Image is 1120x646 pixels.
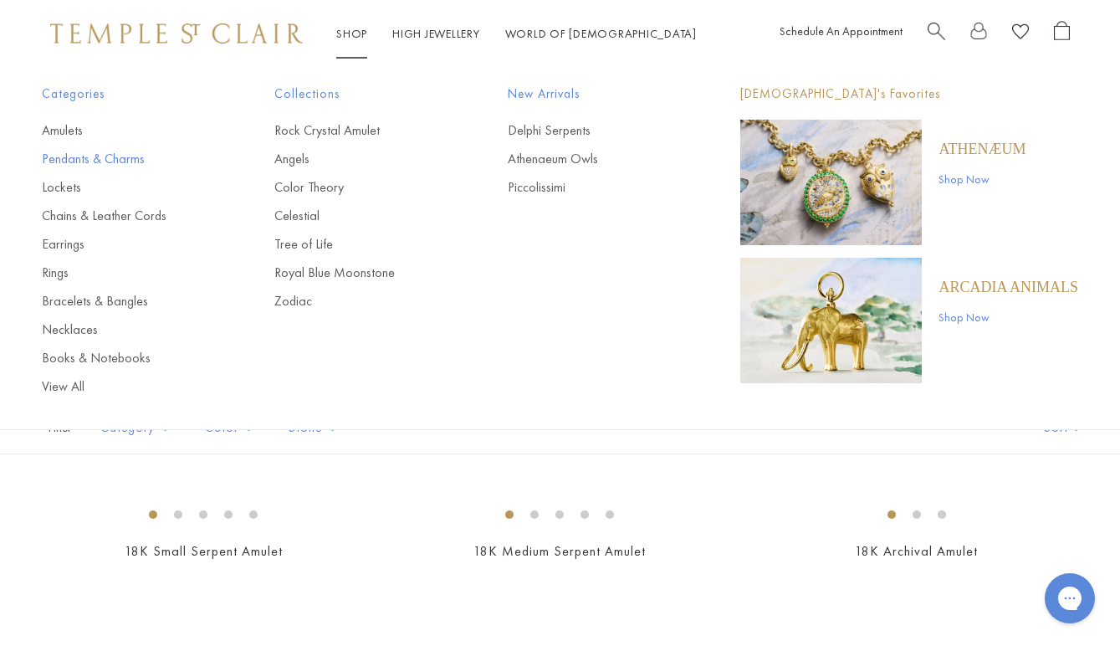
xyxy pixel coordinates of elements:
a: Angels [274,150,440,168]
nav: Main navigation [336,23,697,44]
span: Categories [42,84,207,105]
a: Athenæum [938,140,1025,158]
a: View Wishlist [1012,21,1029,47]
a: World of [DEMOGRAPHIC_DATA]World of [DEMOGRAPHIC_DATA] [505,26,697,41]
a: Rock Crystal Amulet [274,121,440,140]
a: Shop Now [938,170,1025,188]
span: New Arrivals [508,84,673,105]
p: [DEMOGRAPHIC_DATA]'s Favorites [740,84,1078,105]
a: Open Shopping Bag [1054,21,1070,47]
a: Rings [42,264,207,282]
a: Chains & Leather Cords [42,207,207,225]
a: Lockets [42,178,207,197]
a: Shop Now [938,308,1078,326]
a: Piccolissimi [508,178,673,197]
a: Royal Blue Moonstone [274,264,440,282]
a: ShopShop [336,26,367,41]
a: Books & Notebooks [42,349,207,367]
a: ARCADIA ANIMALS [938,278,1078,296]
a: Earrings [42,235,207,254]
a: Schedule An Appointment [780,23,903,38]
a: Zodiac [274,292,440,310]
img: Temple St. Clair [50,23,303,44]
a: Amulets [42,121,207,140]
a: Bracelets & Bangles [42,292,207,310]
a: 18K Archival Amulet [855,542,978,560]
a: Pendants & Charms [42,150,207,168]
iframe: Gorgias live chat messenger [1036,567,1103,629]
span: Collections [274,84,440,105]
a: 18K Medium Serpent Amulet [473,542,646,560]
a: Color Theory [274,178,440,197]
a: Athenaeum Owls [508,150,673,168]
a: Necklaces [42,320,207,339]
a: Search [928,21,945,47]
a: Celestial [274,207,440,225]
a: High JewelleryHigh Jewellery [392,26,480,41]
a: Delphi Serpents [508,121,673,140]
a: View All [42,377,207,396]
a: Tree of Life [274,235,440,254]
a: 18K Small Serpent Amulet [125,542,283,560]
